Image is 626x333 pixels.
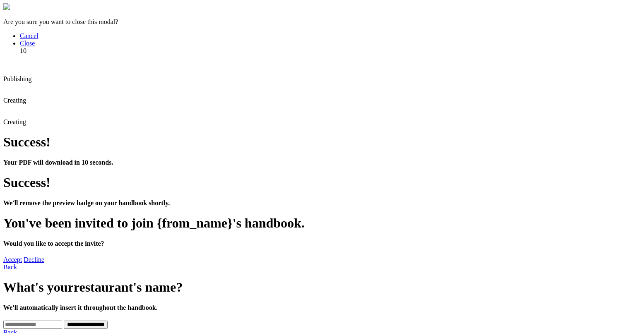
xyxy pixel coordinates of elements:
[3,216,623,231] h1: You've been invited to join {from_name}'s handbook.
[20,32,38,39] a: Cancel
[3,18,623,26] p: Are you sure you want to close this modal?
[3,75,31,82] span: Publishing
[3,256,22,263] a: Accept
[3,264,17,271] a: Back
[3,240,623,247] h4: Would you like to accept the invite?
[3,280,623,295] h1: What's your 's name?
[3,304,623,311] h4: We'll automatically insert it throughout the handbook.
[24,256,44,263] a: Decline
[3,175,623,190] h1: Success!
[3,134,623,150] h1: Success!
[3,159,623,166] h4: Your PDF will download in 10 seconds.
[3,118,26,125] span: Creating
[3,97,26,104] span: Creating
[3,3,10,10] img: close-modal.svg
[3,199,623,207] h4: We'll remove the preview badge on your handbook shortly.
[20,47,26,54] span: 10
[20,40,35,47] a: Close
[74,280,133,295] span: restaurant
